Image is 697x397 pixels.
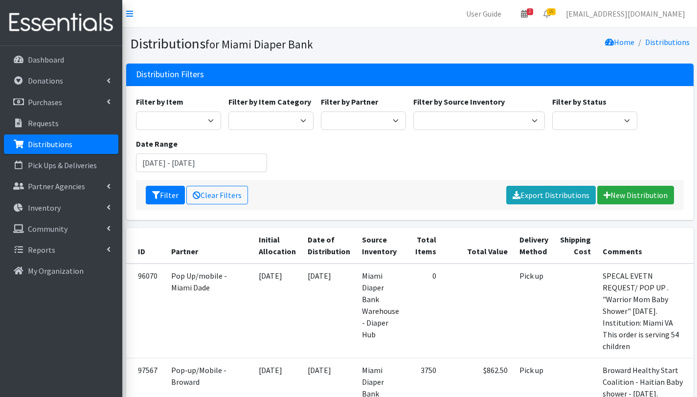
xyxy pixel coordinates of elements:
th: Initial Allocation [253,228,302,264]
td: Miami Diaper Bank Warehouse - Diaper Hub [356,264,405,358]
p: Donations [28,76,63,86]
a: Reports [4,240,118,260]
td: SPECAL EVETN REQUEST/ POP UP . "Warrior Mom Baby Shower" [DATE]. Institution: Miami VA This order... [597,264,695,358]
th: Total Items [405,228,442,264]
a: New Distribution [597,186,674,204]
label: Filter by Status [552,96,607,108]
a: Community [4,219,118,239]
p: Community [28,224,67,234]
a: Donations [4,71,118,90]
a: Inventory [4,198,118,218]
th: Delivery Method [514,228,554,264]
p: Requests [28,118,59,128]
p: Inventory [28,203,61,213]
label: Date Range [136,138,178,150]
p: Distributions [28,139,72,149]
th: Comments [597,228,695,264]
a: Requests [4,113,118,133]
td: Pick up [514,264,554,358]
p: Partner Agencies [28,181,85,191]
span: 16 [547,8,556,15]
th: Shipping Cost [554,228,597,264]
label: Filter by Item Category [228,96,311,108]
td: [DATE] [253,264,302,358]
th: Source Inventory [356,228,405,264]
td: [DATE] [302,264,356,358]
td: Pop Up/mobile - Miami Dade [165,264,253,358]
a: Dashboard [4,50,118,69]
p: Pick Ups & Deliveries [28,160,97,170]
input: January 1, 2011 - December 31, 2011 [136,154,268,172]
h1: Distributions [130,35,406,52]
img: HumanEssentials [4,6,118,39]
a: Pick Ups & Deliveries [4,155,118,175]
a: User Guide [458,4,509,23]
label: Filter by Source Inventory [413,96,505,108]
h3: Distribution Filters [136,69,204,80]
button: Filter [146,186,185,204]
p: Reports [28,245,55,255]
th: ID [126,228,165,264]
a: 2 [513,4,536,23]
a: [EMAIL_ADDRESS][DOMAIN_NAME] [558,4,693,23]
a: Distributions [645,37,690,47]
th: Total Value [442,228,514,264]
a: Clear Filters [186,186,248,204]
a: Distributions [4,134,118,154]
td: 96070 [126,264,165,358]
p: Dashboard [28,55,64,65]
p: My Organization [28,266,84,276]
a: Partner Agencies [4,176,118,196]
th: Date of Distribution [302,228,356,264]
small: for Miami Diaper Bank [205,37,313,51]
a: Home [605,37,634,47]
label: Filter by Partner [321,96,378,108]
td: 0 [405,264,442,358]
a: 16 [536,4,558,23]
a: Purchases [4,92,118,112]
a: Export Distributions [506,186,596,204]
label: Filter by Item [136,96,183,108]
span: 2 [527,8,533,15]
th: Partner [165,228,253,264]
p: Purchases [28,97,62,107]
a: My Organization [4,261,118,281]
